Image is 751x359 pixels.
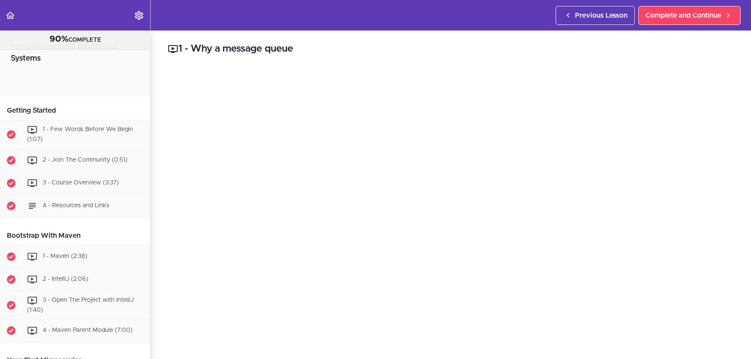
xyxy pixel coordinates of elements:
[5,10,15,21] svg: Back to course curriculum
[168,42,734,56] h2: 1 - Why a message queue
[11,34,139,45] div: COMPLETE
[27,126,133,142] span: 1 - Few Words Before We Begin (1:07)
[638,6,741,25] a: Complete and Continue
[43,328,133,334] span: 4 - Maven Parent Module (7:00)
[43,203,109,209] span: 4 - Resources and Links
[43,157,127,163] span: 2 - Join The Community (0:51)
[43,276,88,282] span: 2 - IntelliJ (2:06)
[646,10,721,21] span: Complete and Continue
[43,180,119,186] span: 3 - Course Overview (3:37)
[575,10,627,21] span: Previous Lesson
[134,10,144,21] svg: Settings Menu
[49,35,68,43] span: 90%
[43,253,87,259] span: 1 - Maven (2:38)
[556,6,635,25] a: Previous Lesson
[27,297,134,313] span: 3 - Open The Project with IntelliJ (1:40)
